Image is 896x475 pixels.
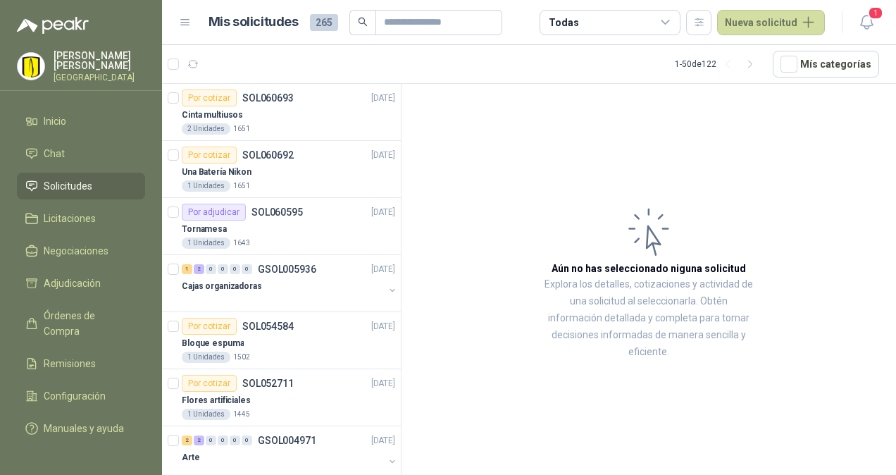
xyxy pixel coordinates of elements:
a: Por cotizarSOL052711[DATE] Flores artificiales1 Unidades1445 [162,369,401,426]
p: Tornamesa [182,223,227,236]
div: 1 - 50 de 122 [675,53,761,75]
div: 1 [182,264,192,274]
p: [DATE] [371,320,395,333]
p: SOL060595 [251,207,303,217]
span: Adjudicación [44,276,101,291]
p: [DATE] [371,434,395,448]
h3: Aún no has seleccionado niguna solicitud [552,261,746,276]
img: Logo peakr [17,17,89,34]
a: 1 2 0 0 0 0 GSOL005936[DATE] Cajas organizadoras [182,261,398,306]
p: SOL052711 [242,378,294,388]
p: Cinta multiusos [182,109,243,122]
p: Una Batería Nikon [182,166,251,179]
div: Por cotizar [182,147,237,164]
p: SOL060693 [242,93,294,103]
p: Explora los detalles, cotizaciones y actividad de una solicitud al seleccionarla. Obtén informaci... [542,276,755,361]
span: Licitaciones [44,211,96,226]
div: 1 Unidades [182,180,230,192]
p: [GEOGRAPHIC_DATA] [54,73,145,82]
p: [DATE] [371,377,395,390]
p: 1651 [233,123,250,135]
p: Cajas organizadoras [182,280,262,293]
p: 1445 [233,409,250,420]
div: 0 [242,436,252,445]
a: Por cotizarSOL060693[DATE] Cinta multiusos2 Unidades1651 [162,84,401,141]
a: Por cotizarSOL054584[DATE] Bloque espuma1 Unidades1502 [162,312,401,369]
div: 1 Unidades [182,409,230,420]
div: Por cotizar [182,318,237,335]
div: 0 [206,264,216,274]
div: 0 [230,264,240,274]
p: SOL054584 [242,321,294,331]
img: Company Logo [18,53,44,80]
p: GSOL005936 [258,264,316,274]
div: 1 Unidades [182,237,230,249]
div: 0 [242,264,252,274]
p: SOL060692 [242,150,294,160]
span: Manuales y ayuda [44,421,124,436]
a: Solicitudes [17,173,145,199]
div: 0 [218,436,228,445]
p: 1643 [233,237,250,249]
div: Por cotizar [182,90,237,106]
a: Configuración [17,383,145,409]
span: 265 [310,14,338,31]
p: 1651 [233,180,250,192]
p: Bloque espuma [182,337,244,350]
div: 2 Unidades [182,123,230,135]
div: Por adjudicar [182,204,246,221]
p: GSOL004971 [258,436,316,445]
span: Remisiones [44,356,96,371]
div: Todas [549,15,578,30]
a: Negociaciones [17,237,145,264]
div: 1 Unidades [182,352,230,363]
a: Por adjudicarSOL060595[DATE] Tornamesa1 Unidades1643 [162,198,401,255]
div: 0 [218,264,228,274]
a: Chat [17,140,145,167]
button: 1 [854,10,879,35]
span: Negociaciones [44,243,108,259]
p: [PERSON_NAME] [PERSON_NAME] [54,51,145,70]
div: Por cotizar [182,375,237,392]
div: 0 [206,436,216,445]
button: Mís categorías [773,51,879,78]
p: Arte [182,451,200,464]
p: [DATE] [371,149,395,162]
p: Flores artificiales [182,394,251,407]
div: 2 [182,436,192,445]
a: Por cotizarSOL060692[DATE] Una Batería Nikon1 Unidades1651 [162,141,401,198]
p: [DATE] [371,263,395,276]
p: 1502 [233,352,250,363]
p: [DATE] [371,206,395,219]
a: Licitaciones [17,205,145,232]
span: Configuración [44,388,106,404]
a: Remisiones [17,350,145,377]
span: Inicio [44,113,66,129]
span: 1 [868,6,883,20]
p: [DATE] [371,92,395,105]
div: 0 [230,436,240,445]
a: Inicio [17,108,145,135]
span: Chat [44,146,65,161]
h1: Mis solicitudes [209,12,299,32]
a: Órdenes de Compra [17,302,145,345]
span: search [358,17,368,27]
a: Adjudicación [17,270,145,297]
span: Solicitudes [44,178,92,194]
div: 2 [194,436,204,445]
div: 2 [194,264,204,274]
span: Órdenes de Compra [44,308,132,339]
button: Nueva solicitud [717,10,825,35]
a: Manuales y ayuda [17,415,145,442]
